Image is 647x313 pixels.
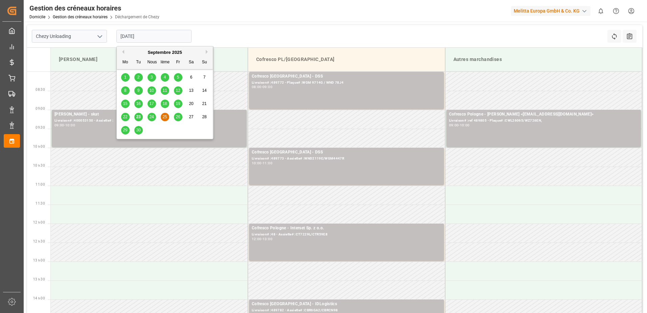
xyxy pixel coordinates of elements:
div: [PERSON_NAME] [56,53,242,66]
div: 10:00 [65,124,75,127]
span: 11 [162,88,167,93]
button: Melitta Europa GmbH & Co. KG [511,4,593,17]
span: 4 [164,75,166,80]
div: Choisissez Mercredi 3 septembre 2025 [148,73,156,82]
div: Sa [187,58,196,67]
span: 24 [149,114,154,119]
span: 5 [177,75,179,80]
div: 09:00 [263,85,272,88]
span: 30 [136,128,140,132]
span: 17 [149,101,154,106]
div: Fr [174,58,182,67]
button: Ouvrir le menu [94,31,105,42]
div: Livraison# :400053150 - Assiette# : [54,118,244,124]
span: 21 [202,101,206,106]
span: 14 [202,88,206,93]
div: Choisissez Dimanche 28 septembre 2025 [200,113,209,121]
div: Cofresco [GEOGRAPHIC_DATA] - DSS [252,149,441,156]
span: 8 [124,88,127,93]
div: - [459,124,460,127]
font: Melitta Europa GmbH & Co. KG [514,7,580,15]
div: - [64,124,65,127]
div: Septembre 2025 [117,49,213,56]
span: 7 [203,75,206,80]
div: Choisissez le mardi 23 septembre 2025 [134,113,143,121]
div: Ième [161,58,169,67]
div: Choisissez le lundi 29 septembre 2025 [121,126,130,134]
span: 14 h 00 [33,296,45,300]
span: 11:30 [36,202,45,205]
div: Su [200,58,209,67]
div: Livraison# :489773 - Assiette# :WND2119E/WGM4447R [252,156,441,162]
div: Choisissez Mercredi 24 septembre 2025 [148,113,156,121]
div: - [262,237,263,241]
span: 13 h 30 [33,277,45,281]
span: 29 [123,128,127,132]
div: Livraison# :ref 489805 - Plaque# :CWL26065/WZ726EN, [449,118,639,124]
span: 6 [190,75,193,80]
div: 12:00 [252,237,262,241]
div: Cofresco Pologne - [PERSON_NAME] <[EMAIL_ADDRESS][DOMAIN_NAME]> [449,111,639,118]
div: Choisissez le mardi 30 septembre 2025 [134,126,143,134]
span: 20 [189,101,193,106]
span: 12 [176,88,180,93]
button: Afficher 0 nouvelles notifications [593,3,608,19]
input: Type à rechercher/sélectionner [32,30,107,43]
div: Choisissez le vendredi 26 septembre 2025 [174,113,182,121]
div: Cofresco [GEOGRAPHIC_DATA] - IDLogistics [252,301,441,308]
span: 25 [162,114,167,119]
span: 13 [189,88,193,93]
div: Choisissez le lundi 1er septembre 2025 [121,73,130,82]
div: Choisissez le lundi 15 septembre 2025 [121,100,130,108]
div: 09:00 [54,124,64,127]
div: 11:00 [263,162,272,165]
div: Cofresco [GEOGRAPHIC_DATA] - DSS [252,73,441,80]
span: 22 [123,114,127,119]
div: - [262,162,263,165]
div: Cofresco PL/[GEOGRAPHIC_DATA] [253,53,440,66]
div: Choisissez le mardi 9 septembre 2025 [134,86,143,95]
div: Mois 2025-09 [119,71,211,137]
div: Choisissez le mercredi 10 septembre 2025 [148,86,156,95]
span: 08:30 [36,88,45,91]
span: 15 [123,101,127,106]
div: Choisissez le dimanche 21 septembre 2025 [200,100,209,108]
div: Choisissez le samedi 13 septembre 2025 [187,86,196,95]
span: 2 [137,75,140,80]
div: - [262,85,263,88]
button: Mois précédent [120,50,124,54]
span: 12 h 30 [33,239,45,243]
div: Choisissez Jeudi 18 septembre 2025 [161,100,169,108]
button: Prochain [206,50,210,54]
div: Cofresco Pologne - Interset Sp. z o.o. [252,225,441,232]
div: Choisissez le lundi 22 septembre 2025 [121,113,130,121]
div: Choisissez le samedi 6 septembre 2025 [187,73,196,82]
div: Autres marchandises [451,53,637,66]
div: 09:00 [449,124,459,127]
div: Tu [134,58,143,67]
a: Gestion des créneaux horaires [53,15,108,19]
div: Choisissez Mardi 2 septembre 2025 [134,73,143,82]
div: Choisissez le samedi 27 septembre 2025 [187,113,196,121]
div: Choisissez le samedi 20 septembre 2025 [187,100,196,108]
span: 28 [202,114,206,119]
button: Centre d’aide [608,3,624,19]
div: Choisissez le jeudi 11 septembre 2025 [161,86,169,95]
span: 3 [151,75,153,80]
span: 10 h 00 [33,145,45,148]
span: 27 [189,114,193,119]
div: 10:00 [460,124,470,127]
span: 09:30 [36,126,45,129]
div: Livraison# :489772 - Plaque# :WGM 9714G / WND 78J4 [252,80,441,86]
div: Gestion des créneaux horaires [29,3,159,13]
div: Mo [121,58,130,67]
span: 16 [136,101,140,106]
span: 19 [176,101,180,106]
span: 1 [124,75,127,80]
div: 10:00 [252,162,262,165]
span: 10 [149,88,154,93]
div: Choisissez le dimanche 7 septembre 2025 [200,73,209,82]
span: 13 h 00 [33,258,45,262]
span: 11:00 [36,183,45,186]
span: 9 [137,88,140,93]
